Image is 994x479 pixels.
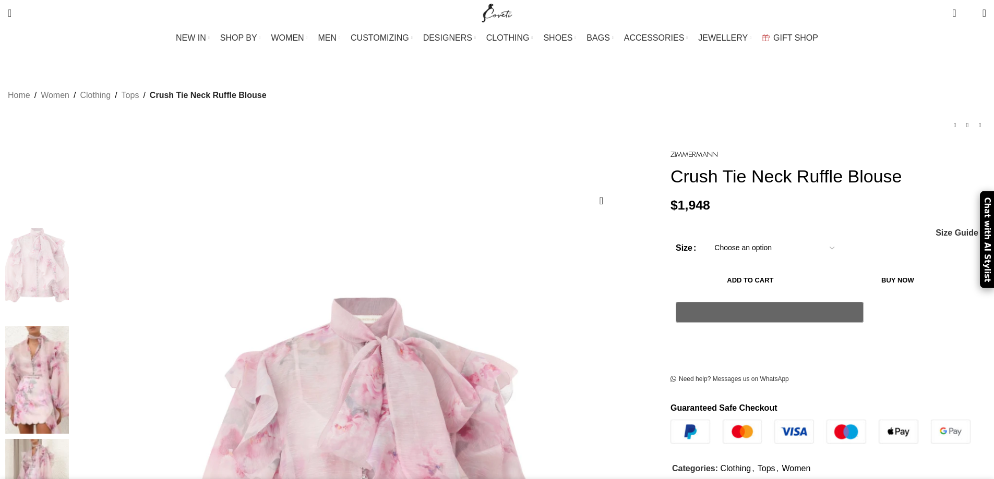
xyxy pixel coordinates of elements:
[41,89,69,102] a: Women
[423,33,472,43] span: DESIGNERS
[966,10,974,18] span: 0
[5,212,69,321] img: Zimmermann dress
[176,33,206,43] span: NEW IN
[670,403,777,412] strong: Guaranteed Safe Checkout
[949,119,961,131] a: Previous product
[762,28,818,48] a: GIFT SHOP
[624,33,685,43] span: ACCESSORIES
[351,28,413,48] a: CUSTOMIZING
[676,302,864,323] button: Pay with GPay
[150,89,267,102] span: Crush Tie Neck Ruffle Blouse
[624,28,688,48] a: ACCESSORIES
[670,420,971,444] img: guaranteed-safe-checkout-bordered.j
[3,3,17,23] a: Search
[762,34,770,41] img: GiftBag
[271,28,308,48] a: WOMEN
[122,89,139,102] a: Tops
[423,28,476,48] a: DESIGNERS
[3,28,991,48] div: Main navigation
[543,28,576,48] a: SHOES
[220,28,261,48] a: SHOP BY
[676,269,825,291] button: Add to cart
[480,8,514,17] a: Site logo
[8,89,30,102] a: Home
[674,328,866,353] iframe: Secure express checkout frame
[698,28,751,48] a: JEWELLERY
[776,462,779,475] span: ,
[486,33,530,43] span: CLOTHING
[8,89,267,102] nav: Breadcrumb
[318,33,337,43] span: MEN
[486,28,533,48] a: CLOTHING
[220,33,257,43] span: SHOP BY
[752,462,754,475] span: ,
[670,375,789,384] a: Need help? Messages us on WhatsApp
[947,3,961,23] a: 0
[351,33,409,43] span: CUSTOMIZING
[318,28,340,48] a: MEN
[5,326,69,434] img: Zimmermann dresses
[953,5,961,13] span: 0
[271,33,304,43] span: WOMEN
[543,33,572,43] span: SHOES
[830,269,965,291] button: Buy now
[935,229,978,237] a: Size Guide
[720,464,751,473] a: Clothing
[676,241,696,255] label: Size
[670,198,678,212] span: $
[964,3,975,23] div: My Wishlist
[974,119,986,131] a: Next product
[773,33,818,43] span: GIFT SHOP
[586,33,609,43] span: BAGS
[176,28,210,48] a: NEW IN
[758,464,775,473] a: Tops
[672,464,718,473] span: Categories:
[670,152,717,157] img: Zimmermann
[782,464,810,473] a: Women
[80,89,111,102] a: Clothing
[698,33,748,43] span: JEWELLERY
[586,28,613,48] a: BAGS
[670,166,986,187] h1: Crush Tie Neck Ruffle Blouse
[670,198,710,212] bdi: 1,948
